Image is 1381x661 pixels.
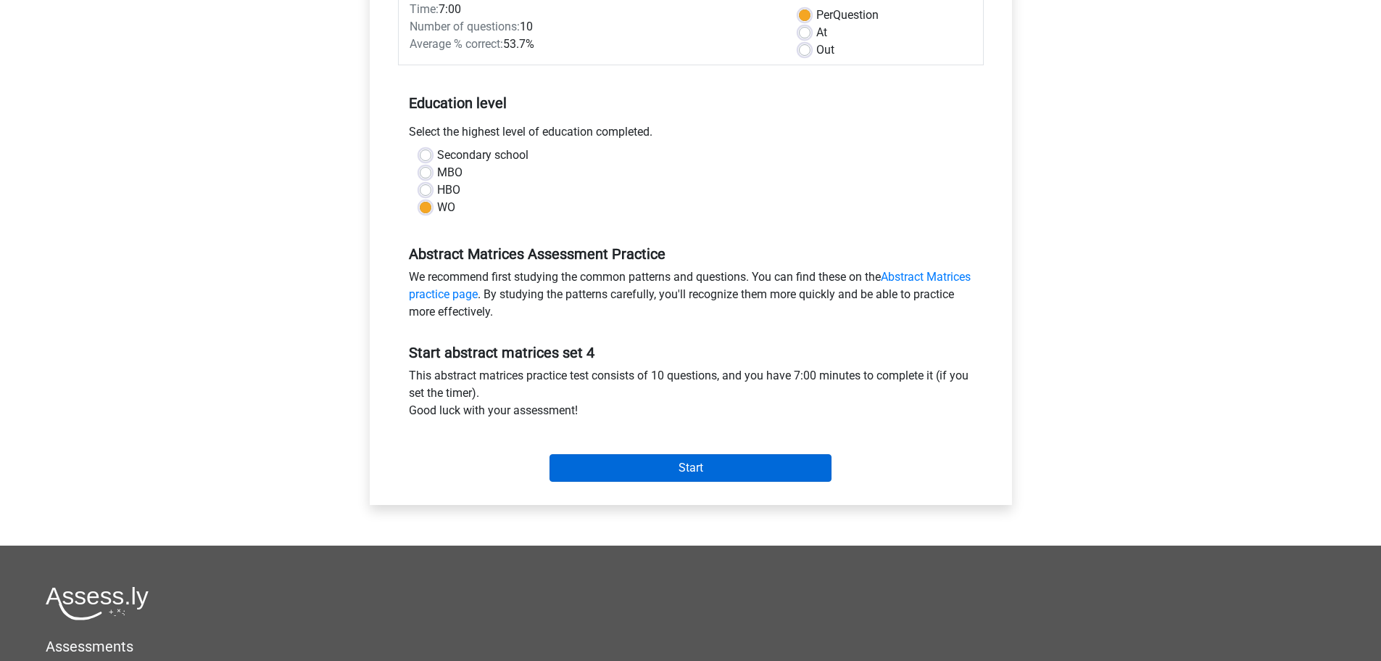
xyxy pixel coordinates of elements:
font: We recommend first studying the common patterns and questions. You can find these on the [409,270,881,284]
font: Assessments [46,638,133,655]
font: Per [816,8,833,22]
font: Education level [409,94,507,112]
font: This abstract matrices practice test consists of 10 questions, and you have 7:00 minutes to compl... [409,369,969,400]
img: Assessly logo [46,586,149,620]
font: WO [437,200,455,214]
font: Question [833,8,879,22]
font: Start abstract matrices set 4 [409,344,594,361]
font: 53.7% [503,37,534,51]
font: HBO [437,183,460,197]
font: 10 [520,20,533,33]
font: At [816,25,827,39]
font: Number of questions: [410,20,520,33]
font: Time: [410,2,439,16]
font: Abstract Matrices Assessment Practice [409,245,665,263]
font: Out [816,43,834,57]
font: Average % correct: [410,37,503,51]
font: . By studying the patterns carefully, you'll recognize them more quickly and be able to practice ... [409,287,954,319]
font: Good luck with your assessment! [409,403,578,417]
font: 7:00 [439,2,461,16]
input: Start [550,454,831,482]
font: Secondary school [437,148,528,162]
font: Select the highest level of education completed. [409,125,652,139]
font: MBO [437,165,463,179]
